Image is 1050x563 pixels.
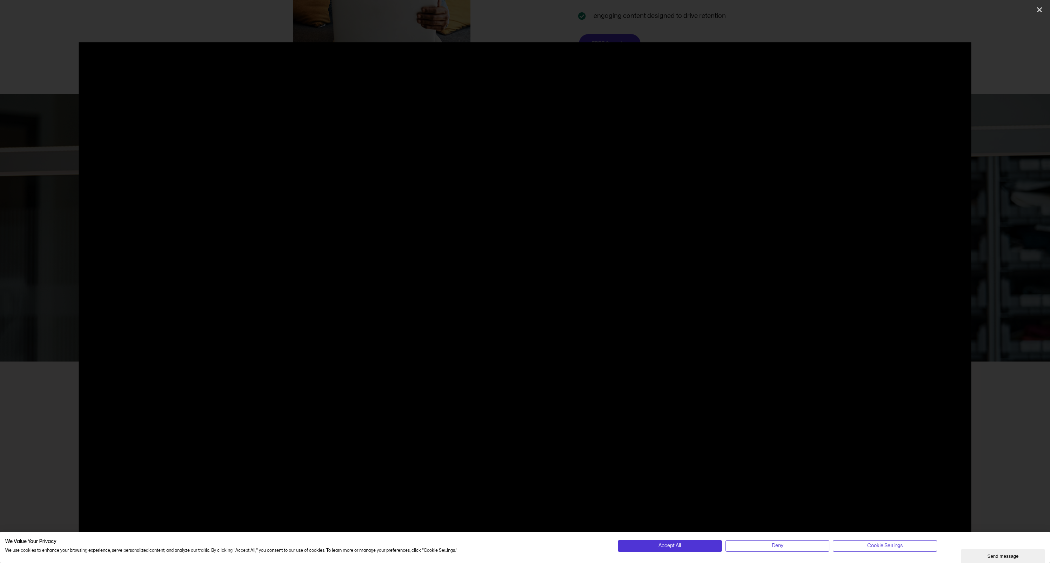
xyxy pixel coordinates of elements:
[772,542,783,550] span: Deny
[79,42,971,544] iframe: To enrich screen reader interactions, please activate Accessibility in Grammarly extension settings
[5,548,607,554] p: We use cookies to enhance your browsing experience, serve personalized content, and analyze our t...
[1034,5,1045,15] a: Close (Esc)
[725,540,830,551] button: Deny all cookies
[618,540,722,551] button: Accept all cookies
[5,538,607,545] h2: We Value Your Privacy
[961,548,1046,563] iframe: chat widget
[833,540,937,551] button: Adjust cookie preferences
[658,542,681,550] span: Accept All
[867,542,903,550] span: Cookie Settings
